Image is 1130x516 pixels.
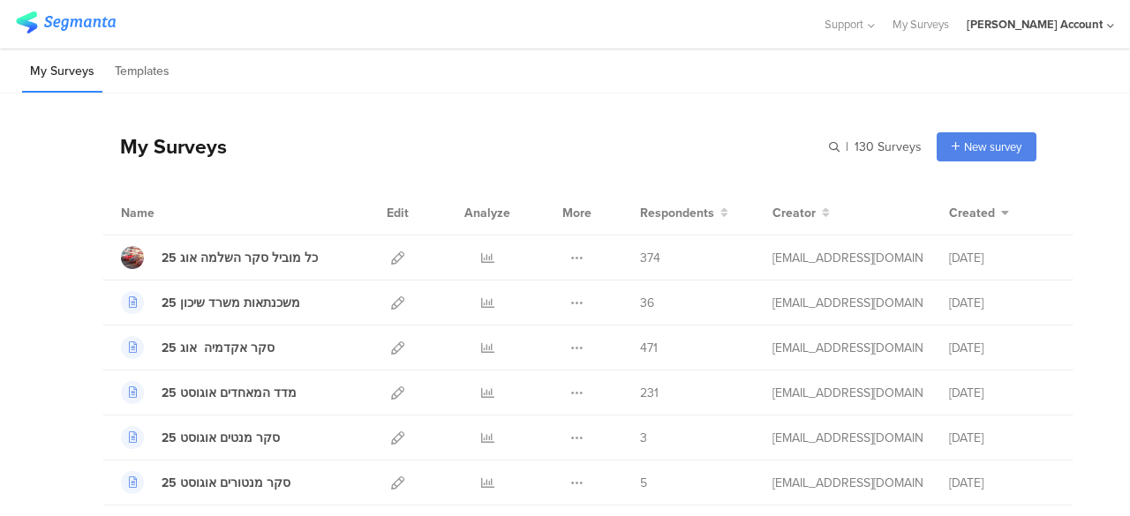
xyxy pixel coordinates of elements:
[949,294,1055,312] div: [DATE]
[121,471,290,494] a: סקר מנטורים אוגוסט 25
[22,51,102,93] li: My Surveys
[107,51,177,93] li: Templates
[121,336,275,359] a: סקר אקדמיה אוג 25
[640,384,659,402] span: 231
[379,191,417,235] div: Edit
[949,384,1055,402] div: [DATE]
[461,191,514,235] div: Analyze
[772,384,923,402] div: afkar2005@gmail.com
[772,474,923,492] div: afkar2005@gmail.com
[772,294,923,312] div: afkar2005@gmail.com
[640,249,660,267] span: 374
[949,429,1055,447] div: [DATE]
[640,339,658,357] span: 471
[121,291,300,314] a: משכנתאות משרד שיכון 25
[162,384,297,402] div: מדד המאחדים אוגוסט 25
[772,204,830,222] button: Creator
[967,16,1103,33] div: [PERSON_NAME] Account
[640,429,647,447] span: 3
[121,426,280,449] a: סקר מנטים אוגוסט 25
[772,249,923,267] div: afkar2005@gmail.com
[949,339,1055,357] div: [DATE]
[949,204,1009,222] button: Created
[825,16,863,33] span: Support
[772,339,923,357] div: afkar2005@gmail.com
[16,11,116,34] img: segmanta logo
[949,249,1055,267] div: [DATE]
[162,294,300,312] div: משכנתאות משרד שיכון 25
[162,474,290,492] div: סקר מנטורים אוגוסט 25
[949,474,1055,492] div: [DATE]
[121,246,318,269] a: כל מוביל סקר השלמה אוג 25
[772,429,923,447] div: afkar2005@gmail.com
[121,204,227,222] div: Name
[558,191,596,235] div: More
[162,249,318,267] div: כל מוביל סקר השלמה אוג 25
[855,138,922,156] span: 130 Surveys
[102,131,227,161] div: My Surveys
[121,381,297,404] a: מדד המאחדים אוגוסט 25
[640,204,728,222] button: Respondents
[640,204,714,222] span: Respondents
[772,204,816,222] span: Creator
[640,294,654,312] span: 36
[949,204,995,222] span: Created
[162,339,275,357] div: סקר אקדמיה אוג 25
[162,429,280,447] div: סקר מנטים אוגוסט 25
[843,138,851,156] span: |
[640,474,647,492] span: 5
[964,138,1021,155] span: New survey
